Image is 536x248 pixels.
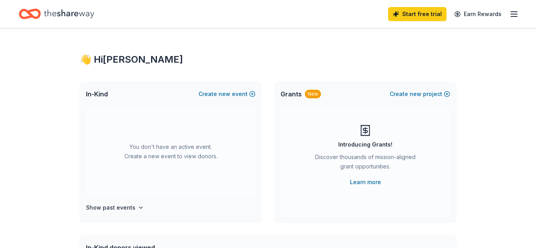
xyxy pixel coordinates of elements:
[199,89,255,99] button: Createnewevent
[281,89,302,99] span: Grants
[86,107,255,197] div: You don't have an active event. Create a new event to view donors.
[390,89,450,99] button: Createnewproject
[86,203,144,212] button: Show past events
[19,5,94,23] a: Home
[86,89,108,99] span: In-Kind
[388,7,447,21] a: Start free trial
[450,7,506,21] a: Earn Rewards
[305,90,321,98] div: New
[219,89,230,99] span: new
[350,177,381,187] a: Learn more
[410,89,421,99] span: new
[80,53,456,66] div: 👋 Hi [PERSON_NAME]
[338,140,392,149] div: Introducing Grants!
[312,152,419,174] div: Discover thousands of mission-aligned grant opportunities.
[86,203,135,212] h4: Show past events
